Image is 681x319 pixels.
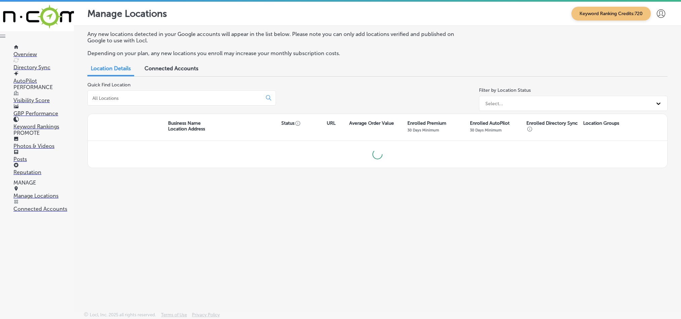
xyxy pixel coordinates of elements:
[13,45,74,57] a: Overview
[13,117,74,130] a: Keyword Rankings
[13,143,74,149] p: Photos & Videos
[485,101,503,106] div: Select...
[13,186,74,199] a: Manage Locations
[470,128,502,132] p: 30 Days Minimum
[349,120,394,126] p: Average Order Value
[13,169,74,175] p: Reputation
[13,163,74,175] a: Reputation
[91,65,131,72] span: Location Details
[13,97,74,104] p: Visibility Score
[13,206,74,212] p: Connected Accounts
[13,58,74,71] a: Directory Sync
[281,120,327,126] p: Status
[87,50,465,56] p: Depending on your plan, any new locations you enroll may increase your monthly subscription costs.
[145,65,198,72] span: Connected Accounts
[13,150,74,162] a: Posts
[13,180,74,186] p: MANAGE
[13,91,74,104] a: Visibility Score
[87,31,465,44] p: Any new locations detected in your Google accounts will appear in the list below. Please note you...
[327,120,335,126] p: URL
[470,120,510,126] p: Enrolled AutoPilot
[13,136,74,149] a: Photos & Videos
[583,120,619,126] p: Location Groups
[13,199,74,212] a: Connected Accounts
[13,156,74,162] p: Posts
[13,104,74,117] a: GBP Performance
[407,120,446,126] p: Enrolled Premium
[13,130,74,136] p: PROMOTE
[13,51,74,57] p: Overview
[90,312,156,317] p: Locl, Inc. 2025 all rights reserved.
[13,78,74,84] p: AutoPilot
[168,120,205,132] p: Business Name Location Address
[92,95,261,101] input: All Locations
[87,82,130,88] label: Quick Find Location
[13,84,74,90] p: PERFORMANCE
[13,64,74,71] p: Directory Sync
[87,8,167,19] p: Manage Locations
[13,71,74,84] a: AutoPilot
[13,193,74,199] p: Manage Locations
[13,110,74,117] p: GBP Performance
[407,128,439,132] p: 30 Days Minimum
[13,123,74,130] p: Keyword Rankings
[571,7,651,21] span: Keyword Ranking Credits: 720
[526,120,580,132] p: Enrolled Directory Sync
[479,87,531,93] label: Filter by Location Status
